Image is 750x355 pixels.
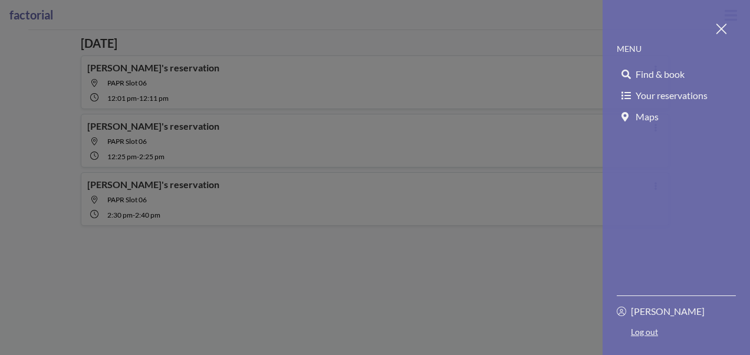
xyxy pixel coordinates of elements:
[636,68,685,80] span: Find & book
[636,111,659,123] span: Maps
[617,64,736,85] a: Find & book
[617,327,736,341] a: Log out
[617,85,736,106] a: Your reservations
[617,44,736,54] p: MENU
[636,90,708,101] span: Your reservations
[631,305,705,317] p: [PERSON_NAME]
[617,106,736,127] a: Maps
